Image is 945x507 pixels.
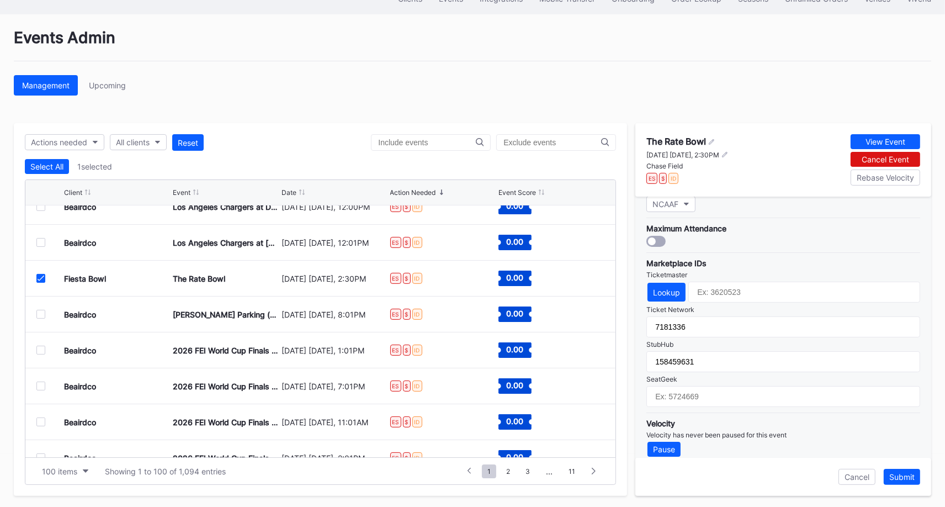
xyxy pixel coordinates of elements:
[390,416,401,427] div: ES
[647,442,681,457] button: Pause
[482,464,496,478] span: 1
[173,382,279,391] div: 2026 FEI World Cup Finals - Session 3 Parking
[646,136,706,147] div: The Rate Bowl
[646,316,920,337] input: Ex: 5368256
[412,273,422,284] div: ID
[688,282,920,303] input: Ex: 3620523
[507,381,524,390] text: 0.00
[282,310,387,319] div: [DATE] [DATE], 8:01PM
[412,237,422,248] div: ID
[390,237,401,248] div: ES
[14,28,931,61] div: Events Admin
[22,81,70,90] div: Management
[81,75,134,96] button: Upcoming
[178,138,198,147] div: Reset
[646,151,719,159] div: [DATE] [DATE], 2:30PM
[503,138,601,147] input: Exclude events
[507,201,524,210] text: 0.00
[31,138,87,147] div: Actions needed
[36,464,94,479] button: 100 items
[173,453,279,463] div: 2026 FEI World Cup Finals - Session 5 Parking
[507,345,524,354] text: 0.00
[646,375,920,383] div: SeatGeek
[390,381,401,392] div: ES
[668,173,678,184] div: ID
[851,152,920,167] button: Cancel Event
[889,472,915,482] div: Submit
[172,134,204,151] button: Reset
[507,452,524,462] text: 0.00
[64,238,96,247] div: Beairdco
[563,464,581,478] span: 11
[403,309,411,320] div: $
[520,464,535,478] span: 3
[507,309,524,318] text: 0.00
[403,237,411,248] div: $
[105,467,226,476] div: Showing 1 to 100 of 1,094 entries
[173,274,225,283] div: The Rate Bowl
[845,472,869,482] div: Cancel
[173,238,279,247] div: Los Angeles Chargers at [GEOGRAPHIC_DATA]
[390,188,436,197] div: Action Needed
[30,162,63,171] div: Select All
[282,346,387,355] div: [DATE] [DATE], 1:01PM
[412,309,422,320] div: ID
[646,173,657,184] div: ES
[64,274,106,283] div: Fiesta Bowl
[282,418,387,427] div: [DATE] [DATE], 11:01AM
[282,274,387,283] div: [DATE] [DATE], 2:30PM
[851,134,920,149] button: View Event
[652,199,678,209] div: NCAAF
[282,382,387,391] div: [DATE] [DATE], 7:01PM
[646,419,920,428] div: Velocity
[25,159,69,174] button: Select All
[390,309,401,320] div: ES
[390,201,401,212] div: ES
[646,258,920,268] div: Marketplace IDs
[64,202,96,212] div: Beairdco
[282,453,387,463] div: [DATE] [DATE], 2:01PM
[64,418,96,427] div: Beairdco
[646,224,920,233] div: Maximum Attendance
[390,452,401,463] div: ES
[646,196,696,212] button: NCAAF
[282,202,387,212] div: [DATE] [DATE], 12:00PM
[646,305,920,314] div: Ticket Network
[507,273,524,282] text: 0.00
[64,453,96,463] div: Beairdco
[403,345,411,356] div: $
[538,467,561,476] div: ...
[173,346,279,355] div: 2026 FEI World Cup Finals - Session 2 Parking
[403,452,411,463] div: $
[14,75,78,96] button: Management
[862,155,909,164] div: Cancel Event
[173,202,279,212] div: Los Angeles Chargers at Dallas Cowboys
[116,138,150,147] div: All clients
[507,416,524,426] text: 0.00
[659,173,667,184] div: $
[501,464,516,478] span: 2
[89,81,126,90] div: Upcoming
[646,351,920,372] input: Ex: 150471890 or 10277849
[646,386,920,407] input: Ex: 5724669
[851,170,920,186] button: Rebase Velocity
[173,418,279,427] div: 2026 FEI World Cup Finals - Session 4 Parking
[403,381,411,392] div: $
[507,237,524,246] text: 0.00
[412,345,422,356] div: ID
[838,469,875,485] button: Cancel
[412,416,422,427] div: ID
[498,188,536,197] div: Event Score
[653,445,675,454] div: Pause
[173,188,190,197] div: Event
[378,138,475,147] input: Include events
[42,467,77,476] div: 100 items
[646,162,729,170] div: Chase Field
[64,346,96,355] div: Beairdco
[412,381,422,392] div: ID
[64,310,96,319] div: Beairdco
[866,137,905,146] div: View Event
[857,173,914,182] div: Rebase Velocity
